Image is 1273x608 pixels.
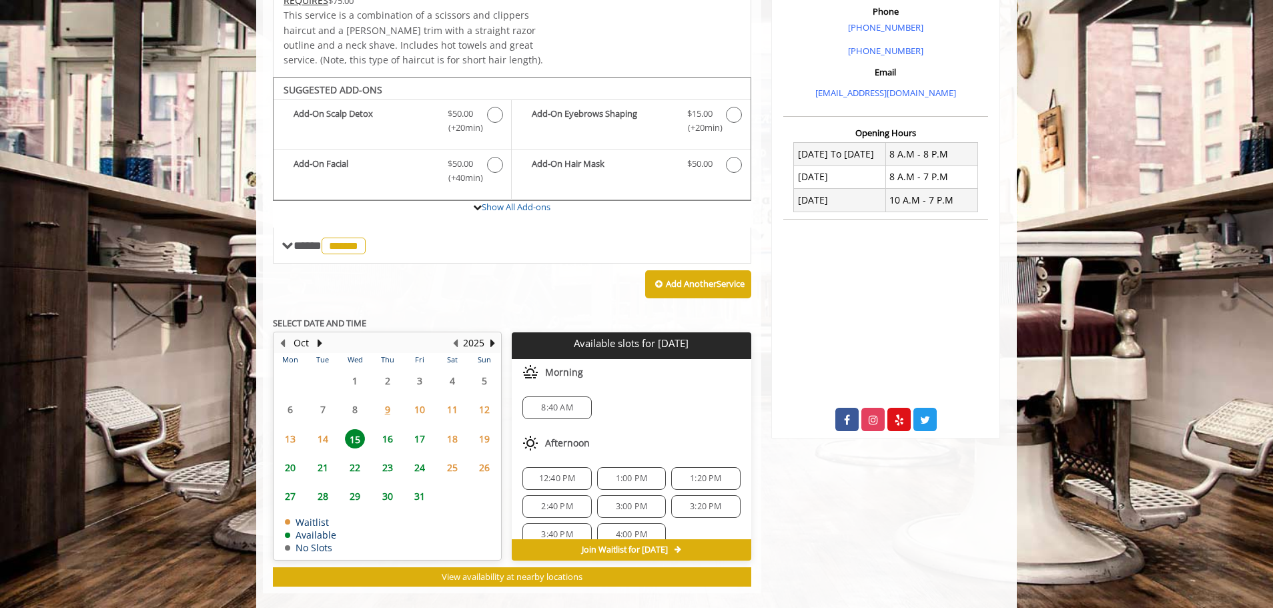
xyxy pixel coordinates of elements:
[645,270,751,298] button: Add AnotherService
[285,530,336,540] td: Available
[468,353,501,366] th: Sun
[404,482,436,511] td: Select day31
[280,458,300,477] span: 20
[339,453,371,482] td: Select day22
[442,571,582,583] span: View availability at nearby locations
[450,336,460,350] button: Previous Year
[794,166,886,188] td: [DATE]
[378,458,398,477] span: 23
[468,453,501,482] td: Select day26
[306,424,338,452] td: Select day14
[597,467,666,490] div: 1:00 PM
[345,429,365,448] span: 15
[518,107,743,138] label: Add-On Eyebrows Shaping
[410,487,430,506] span: 31
[671,467,740,490] div: 1:20 PM
[410,400,430,419] span: 10
[517,338,745,349] p: Available slots for [DATE]
[441,171,480,185] span: (+40min )
[522,364,538,380] img: morning slots
[442,429,462,448] span: 18
[885,143,977,166] td: 8 A.M - 8 P.M
[885,189,977,212] td: 10 A.M - 7 P.M
[690,501,721,512] span: 3:20 PM
[783,128,988,137] h3: Opening Hours
[277,336,288,350] button: Previous Month
[273,567,751,587] button: View availability at nearby locations
[787,67,985,77] h3: Email
[616,501,647,512] span: 3:00 PM
[690,473,721,484] span: 1:20 PM
[345,458,365,477] span: 22
[280,487,300,506] span: 27
[274,453,306,482] td: Select day20
[306,453,338,482] td: Select day21
[463,336,484,350] button: 2025
[410,458,430,477] span: 24
[522,435,538,451] img: afternoon slots
[541,529,572,540] span: 3:40 PM
[273,77,751,202] div: The Made Man Haircut And Beard Trim Add-onS
[545,438,590,448] span: Afternoon
[545,367,583,378] span: Morning
[339,482,371,511] td: Select day29
[284,83,382,96] b: SUGGESTED ADD-ONS
[482,201,550,213] a: Show All Add-ons
[313,458,333,477] span: 21
[522,396,591,419] div: 8:40 AM
[487,336,498,350] button: Next Year
[687,157,713,171] span: $50.00
[532,107,673,135] b: Add-On Eyebrows Shaping
[404,424,436,452] td: Select day17
[285,543,336,553] td: No Slots
[294,157,434,185] b: Add-On Facial
[815,87,956,99] a: [EMAIL_ADDRESS][DOMAIN_NAME]
[436,395,468,424] td: Select day11
[541,402,572,413] span: 8:40 AM
[404,353,436,366] th: Fri
[522,495,591,518] div: 2:40 PM
[280,429,300,448] span: 13
[532,157,673,173] b: Add-On Hair Mask
[378,487,398,506] span: 30
[371,395,403,424] td: Select day9
[345,487,365,506] span: 29
[313,487,333,506] span: 28
[848,21,923,33] a: [PHONE_NUMBER]
[680,121,719,135] span: (+20min )
[787,7,985,16] h3: Phone
[522,523,591,546] div: 3:40 PM
[285,517,336,527] td: Waitlist
[294,336,309,350] button: Oct
[666,278,745,290] b: Add Another Service
[294,107,434,135] b: Add-On Scalp Detox
[582,545,668,555] span: Join Waitlist for [DATE]
[541,501,572,512] span: 2:40 PM
[371,353,403,366] th: Thu
[448,157,473,171] span: $50.00
[410,429,430,448] span: 17
[474,400,494,419] span: 12
[436,424,468,452] td: Select day18
[274,482,306,511] td: Select day27
[848,45,923,57] a: [PHONE_NUMBER]
[371,482,403,511] td: Select day30
[474,458,494,477] span: 26
[284,8,552,68] p: This service is a combination of a scissors and clippers haircut and a [PERSON_NAME] trim with a ...
[378,400,398,419] span: 9
[616,473,647,484] span: 1:00 PM
[371,453,403,482] td: Select day23
[794,189,886,212] td: [DATE]
[280,157,504,188] label: Add-On Facial
[404,395,436,424] td: Select day10
[306,482,338,511] td: Select day28
[404,453,436,482] td: Select day24
[274,353,306,366] th: Mon
[794,143,886,166] td: [DATE] To [DATE]
[468,424,501,452] td: Select day19
[885,166,977,188] td: 8 A.M - 7 P.M
[671,495,740,518] div: 3:20 PM
[518,157,743,176] label: Add-On Hair Mask
[597,523,666,546] div: 4:00 PM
